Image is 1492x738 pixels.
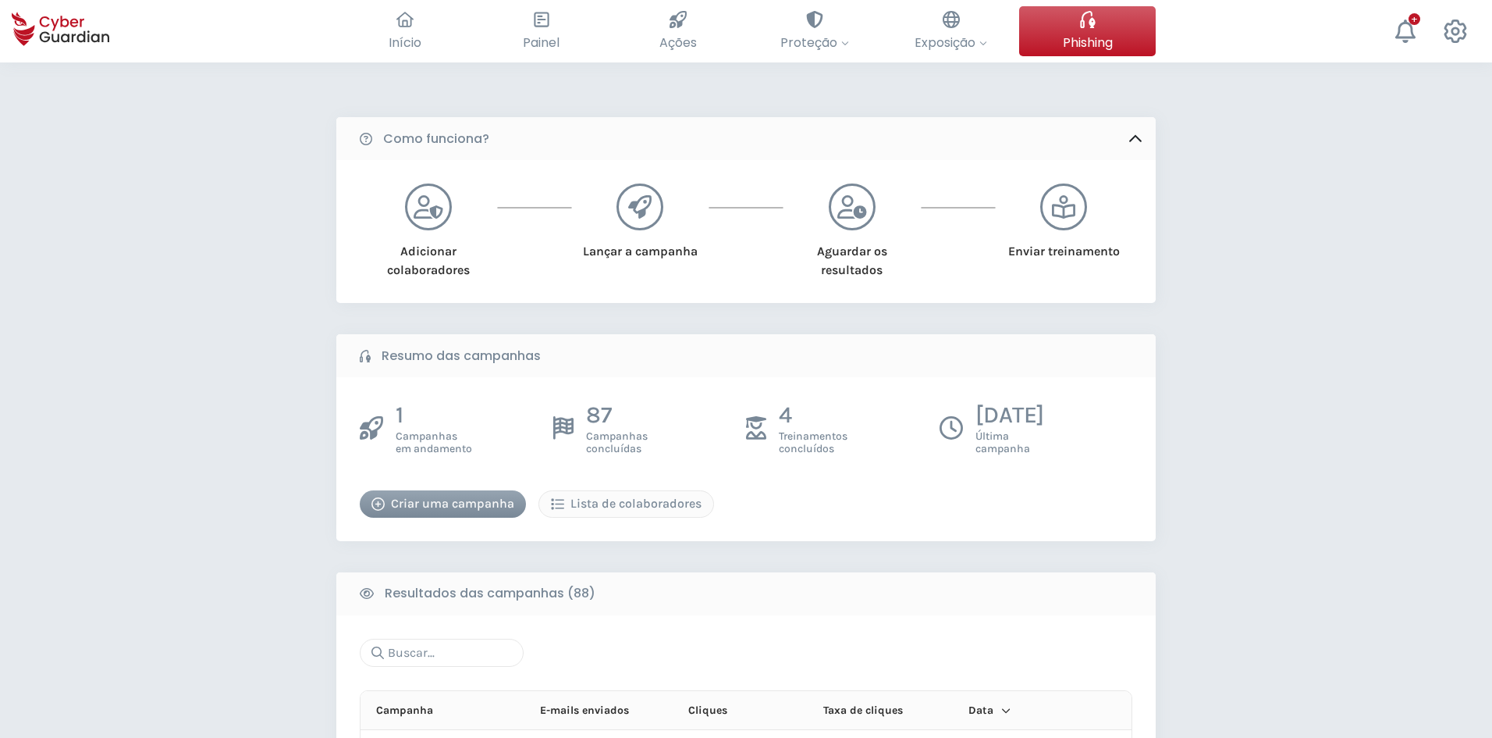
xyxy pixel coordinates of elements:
div: Criar uma campanha [371,494,514,513]
span: Campanhas em andamento [396,430,472,455]
b: Resumo das campanhas [382,347,541,365]
p: Cliques [688,704,727,718]
p: 87 [586,401,648,430]
span: Phishing [1063,33,1113,52]
button: Lista de colaboradores [538,490,714,518]
div: Aguardar os resultados [787,230,916,280]
span: Campanhas concluídas [586,430,648,455]
p: E-mails enviados [540,704,629,718]
b: Resultados das campanhas (88) [385,584,595,603]
p: 1 [396,401,472,430]
button: Phishing [1019,6,1156,56]
span: Exposição [915,33,987,52]
p: 4 [779,401,847,430]
button: Painel [473,6,609,56]
div: Lançar a campanha [576,230,705,261]
button: Criar uma campanha [360,490,526,518]
p: Taxa de cliques [823,704,903,718]
p: [DATE] [975,401,1044,430]
button: Ações [609,6,746,56]
div: Lista de colaboradores [551,494,702,513]
p: Data [968,704,993,718]
b: Como funciona? [383,130,489,148]
p: Campanha [376,704,433,718]
span: Última campanha [975,430,1044,455]
span: Proteção [780,33,849,52]
div: Enviar treinamento [1000,230,1128,261]
span: Ações [659,33,697,52]
div: + [1409,13,1420,25]
span: Painel [523,33,559,52]
button: Proteção [746,6,883,56]
button: Início [336,6,473,56]
span: Início [389,33,421,52]
input: Buscar... [360,639,524,667]
span: Treinamentos concluídos [779,430,847,455]
button: Exposição [883,6,1019,56]
div: Adicionar colaboradores [364,230,492,280]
